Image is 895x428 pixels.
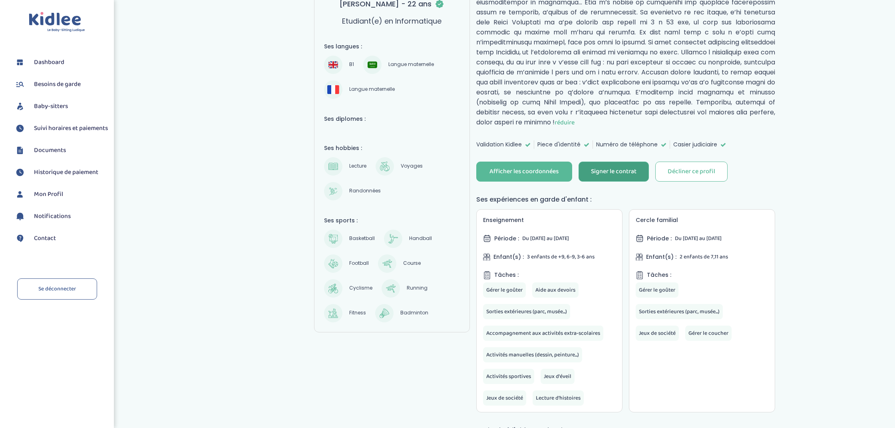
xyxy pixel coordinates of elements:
span: Activités manuelles (dessin, peinture...) [486,350,579,359]
h5: Cercle familial [636,216,768,224]
span: Accompagnement aux activités extra-scolaires [486,329,600,338]
img: profil.svg [14,188,26,200]
div: Afficher les coordonnées [489,167,559,176]
span: Langue maternelle [386,60,437,70]
img: Anglais [328,60,338,70]
a: Documents [14,144,108,156]
a: Besoins de garde [14,78,108,90]
span: Jeux de société [639,329,676,338]
a: Suivi horaires et paiements [14,122,108,134]
button: Signer le contrat [579,162,649,182]
span: Activités sportives [486,372,531,381]
span: Piece d'identité [537,140,581,149]
img: documents.svg [14,144,26,156]
a: Contact [14,232,108,244]
span: Notifications [34,212,71,221]
span: Handball [406,234,435,244]
span: 2 enfants de 7,11 ans [680,252,728,261]
span: Tâches : [647,271,671,279]
a: Baby-sitters [14,100,108,112]
span: Enfant(s) : [646,253,676,261]
span: Du [DATE] au [DATE] [522,234,569,243]
span: Validation Kidlee [476,140,522,149]
span: Jeux de société [486,394,523,402]
div: Décliner ce profil [668,167,715,176]
span: Langue maternelle [346,85,398,94]
button: Décliner ce profil [655,162,728,182]
span: Contact [34,234,56,243]
span: Football [346,259,372,268]
img: contact.svg [14,232,26,244]
span: Tâches : [494,271,519,279]
h4: Ses hobbies : [324,144,460,152]
a: Notifications [14,210,108,222]
span: Période : [647,234,672,243]
span: Historique de paiement [34,168,98,177]
img: Français [327,85,339,94]
a: Dashboard [14,56,108,68]
span: Fitness [346,308,369,318]
span: Besoins de garde [34,80,81,89]
span: Période : [494,234,519,243]
h5: Enseignement [483,216,616,224]
span: Du [DATE] au [DATE] [675,234,722,243]
span: B1 [346,60,357,70]
span: Randonnées [346,186,384,196]
span: 3 enfants de +9, 6-9, 3-6 ans [527,252,595,261]
span: Sorties extérieures (parc, musée...) [639,307,720,316]
img: suivihoraire.svg [14,166,26,178]
span: réduire [555,118,575,128]
span: Course [400,259,424,268]
span: Sorties extérieures (parc, musée...) [486,307,567,316]
span: Lecture [346,162,369,171]
h4: Ses sports : [324,216,460,225]
span: Suivi horaires et paiements [34,124,108,133]
span: Voyages [398,162,426,171]
span: Numéro de téléphone [596,140,658,149]
img: suivihoraire.svg [14,122,26,134]
span: Casier judiciaire [673,140,717,149]
img: notification.svg [14,210,26,222]
span: Mon Profil [34,190,63,199]
h4: Ses langues : [324,42,460,51]
h4: Ses diplomes : [324,115,460,123]
p: Etudiant(e) en Informatique [342,16,442,26]
span: Running [404,284,430,293]
span: Dashboard [34,58,64,67]
a: Historique de paiement [14,166,108,178]
span: Documents [34,146,66,155]
img: babysitters.svg [14,100,26,112]
img: logo.svg [29,12,85,32]
img: besoin.svg [14,78,26,90]
a: Mon Profil [14,188,108,200]
span: Aide aux devoirs [535,286,575,294]
a: Se déconnecter [17,278,97,300]
div: Signer le contrat [591,167,636,176]
span: Badminton [398,308,431,318]
span: Gérer le goûter [639,286,675,294]
span: Jeux d'éveil [544,372,571,381]
img: dashboard.svg [14,56,26,68]
span: Cyclisme [346,284,375,293]
span: Gérer le goûter [486,286,523,294]
img: Arabe [368,60,377,70]
span: Lecture d'histoires [536,394,581,402]
button: Afficher les coordonnées [476,162,572,182]
span: Gérer le coucher [688,329,728,338]
span: Basketball [346,234,378,244]
span: Baby-sitters [34,102,68,111]
span: Enfant(s) : [493,253,524,261]
h4: Ses expériences en garde d'enfant : [476,194,775,204]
